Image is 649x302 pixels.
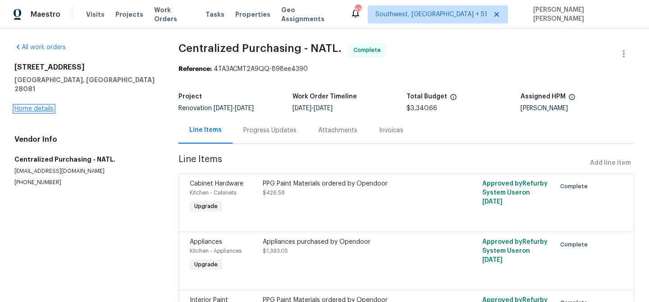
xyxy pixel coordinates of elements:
[243,126,297,135] div: Progress Updates
[178,93,202,100] h5: Project
[281,5,339,23] span: Geo Assignments
[560,182,591,191] span: Complete
[190,248,242,254] span: Kitchen - Appliances
[190,181,243,187] span: Cabinet Hardware
[189,125,222,135] div: Line Items
[235,10,270,19] span: Properties
[235,105,254,112] span: [DATE]
[178,43,342,54] span: Centralized Purchasing - NATL.
[450,93,457,105] span: The total cost of line items that have been proposed by Opendoor. This sum includes line items th...
[407,93,447,100] h5: Total Budget
[14,63,157,72] h2: [STREET_ADDRESS]
[379,126,403,135] div: Invoices
[14,106,54,112] a: Home details
[115,10,143,19] span: Projects
[14,44,66,51] a: All work orders
[482,181,548,205] span: Approved by Refurby System User on
[263,190,285,195] span: $426.58
[14,155,157,164] h5: Centralized Purchasing - NATL.
[14,179,157,186] p: [PHONE_NUMBER]
[263,237,440,246] div: Appliances purchased by Opendoor
[14,135,157,144] h4: Vendor Info
[263,179,440,188] div: PPG Paint Materials ordered by Opendoor
[14,167,157,175] p: [EMAIL_ADDRESS][DOMAIN_NAME]
[375,10,487,19] span: Southwest, [GEOGRAPHIC_DATA] + 51
[263,248,288,254] span: $1,393.05
[190,239,222,245] span: Appliances
[178,105,254,112] span: Renovation
[293,105,333,112] span: -
[178,66,212,72] b: Reference:
[191,202,221,211] span: Upgrade
[482,239,548,263] span: Approved by Refurby System User on
[206,11,224,18] span: Tasks
[191,260,221,269] span: Upgrade
[560,240,591,249] span: Complete
[178,65,635,74] div: 4TA3ACMT2A9QQ-898ee4390
[407,105,437,112] span: $3,340.66
[214,105,233,112] span: [DATE]
[154,5,195,23] span: Work Orders
[482,199,503,205] span: [DATE]
[86,10,105,19] span: Visits
[314,105,333,112] span: [DATE]
[190,190,236,195] span: Kitchen - Cabinets
[293,93,357,100] h5: Work Order Timeline
[178,155,586,172] span: Line Items
[530,5,635,23] span: [PERSON_NAME] [PERSON_NAME]
[31,10,60,19] span: Maestro
[355,5,361,14] div: 638
[318,126,357,135] div: Attachments
[353,46,384,55] span: Complete
[14,75,157,93] h5: [GEOGRAPHIC_DATA], [GEOGRAPHIC_DATA] 28081
[521,105,635,112] div: [PERSON_NAME]
[482,257,503,263] span: [DATE]
[214,105,254,112] span: -
[293,105,311,112] span: [DATE]
[568,93,576,105] span: The hpm assigned to this work order.
[521,93,566,100] h5: Assigned HPM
